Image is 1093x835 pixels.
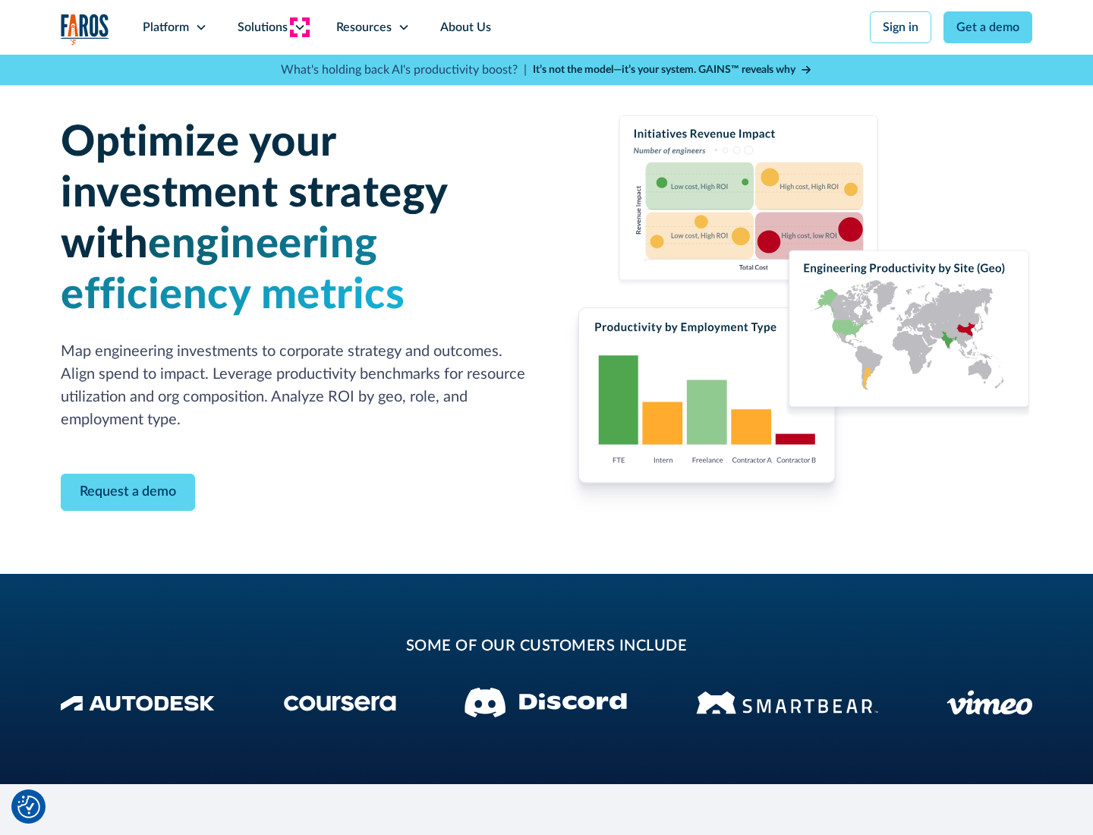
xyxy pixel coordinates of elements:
img: Vimeo logo [947,690,1032,715]
p: Map engineering investments to corporate strategy and outcomes. Align spend to impact. Leverage p... [61,340,528,431]
div: Solutions [238,18,288,36]
img: Coursera Logo [284,695,396,711]
img: Logo of the analytics and reporting company Faros. [61,14,109,45]
button: Cookie Settings [17,796,40,818]
strong: It’s not the model—it’s your system. GAINS™ reveals why [533,65,795,75]
a: Sign in [870,11,931,43]
img: Discord logo [465,688,627,717]
div: Resources [336,18,392,36]
span: engineering efficiency metrics [61,223,405,317]
img: Smartbear Logo [696,688,878,717]
div: Platform [143,18,189,36]
a: home [61,14,109,45]
a: It’s not the model—it’s your system. GAINS™ reveals why [533,62,812,78]
p: What's holding back AI's productivity boost? | [281,61,527,79]
img: Revisit consent button [17,796,40,818]
a: Contact Modal [61,474,195,511]
a: Get a demo [943,11,1032,43]
h1: Optimize your investment strategy with [61,118,528,322]
img: Autodesk Logo [61,695,215,711]
h2: some of our customers include [182,635,911,657]
img: Charts displaying initiatives revenue impact, productivity by employment type and engineering pro... [565,115,1032,513]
